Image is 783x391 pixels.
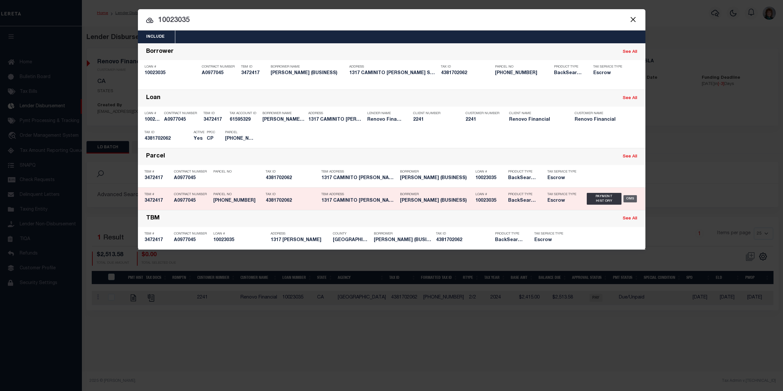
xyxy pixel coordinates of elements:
h5: 4381702062 [441,71,492,76]
p: Product Type [495,232,525,236]
h5: 4381702062 [436,237,492,243]
p: Address [308,112,364,115]
div: TBM [146,215,160,222]
div: Payment History [587,193,622,205]
p: TBM ID [203,112,226,115]
h5: 2241 [413,117,456,123]
p: Borrower Name [271,65,346,69]
p: Contract Number [174,193,210,196]
p: Tax ID [144,131,190,134]
p: Parcel No [213,170,262,174]
h5: 1317 CAMINITO GABALDON SAN DIE... [321,198,397,204]
p: Tax ID [266,193,318,196]
div: OMS [623,195,637,202]
h5: 3472417 [144,237,171,243]
p: TBM Address [321,170,397,174]
p: Contract Number [164,112,200,115]
p: TBM # [144,170,171,174]
h5: 4381702062 [144,136,190,142]
h5: Escrow [593,71,626,76]
p: Tax Service Type [534,232,567,236]
h5: BackSearch,Escrow [508,175,538,181]
h5: 4381702062 [266,175,318,181]
h5: CP [207,136,215,142]
p: Loan # [213,232,267,236]
p: Address [271,232,330,236]
h5: 1317 CAMINITO GABALDON J SAN DI... [308,117,364,123]
p: Product Type [508,170,538,174]
h5: A0977045 [164,117,200,123]
div: Loan [146,94,161,102]
p: Tax Service Type [593,65,626,69]
h5: Renovo Financial [575,117,630,123]
input: Start typing... [138,15,645,26]
h5: BRENDA VERDUZCO (BUSINESS) [271,71,346,76]
a: See All [623,96,637,100]
p: Client Name [509,112,565,115]
p: Contract Number [174,232,210,236]
p: TBM # [144,193,171,196]
h5: Escrow [547,198,577,204]
h5: 1317 CAMINITO GABALDON SAN DIE... [349,71,438,76]
h5: 3472417 [144,175,171,181]
h5: 1317 CAMINITO GABALDON SAN DIE... [321,175,397,181]
h5: 438-170-20-62 [225,136,255,142]
p: Parcel No [213,193,262,196]
h5: BRENDA VERDUZCO (BUSINESS) [262,117,305,123]
h5: 4381702062 [266,198,318,204]
p: TBM Address [321,193,397,196]
p: Tax Account ID [230,112,259,115]
h5: A0977045 [174,175,210,181]
p: Customer Name [575,112,630,115]
h5: A0977045 [174,198,210,204]
h5: 61595329 [230,117,259,123]
p: Borrower [400,193,472,196]
h5: Yes [194,136,203,142]
div: Borrower [146,48,174,56]
p: Contract Number [202,65,238,69]
h5: BackSearch,Escrow [495,237,525,243]
h5: 3472417 [144,198,171,204]
p: Contract Number [174,170,210,174]
div: Parcel [146,153,165,160]
h5: Escrow [534,237,567,243]
a: See All [623,216,637,221]
p: Client Number [413,112,456,115]
h5: 438-170-20-62 [495,71,551,76]
p: Product Type [554,65,583,69]
h5: 1317 CAMINITO GABALDON [271,237,330,243]
button: Close [629,15,638,24]
h5: 10023035 [144,71,199,76]
h5: 3472417 [203,117,226,123]
p: Loan # [144,65,199,69]
h5: 10023035 [213,237,267,243]
h5: 10023035 [475,198,505,204]
h5: 10023035 [475,175,505,181]
p: Tax ID [436,232,492,236]
h5: BRENDA VERDUZCO (BUSINESS) [374,237,433,243]
p: Tax Service Type [547,170,577,174]
p: Loan # [144,112,161,115]
h5: 10023035 [144,117,161,123]
p: Lender Name [367,112,403,115]
p: Tax ID [266,170,318,174]
p: Parcel No [495,65,551,69]
h5: Escrow [547,175,577,181]
p: TBM ID [241,65,267,69]
p: Loan # [475,170,505,174]
h5: Renovo Financial [367,117,403,123]
h5: BRENDA VERDUZCO (BUSINESS) [400,175,472,181]
p: Borrower [400,170,472,174]
h5: A0977045 [174,237,210,243]
p: Product Type [508,193,538,196]
p: PPCC [207,131,215,134]
a: See All [623,50,637,54]
h5: BackSearch,Escrow [554,71,583,76]
h5: SAN DIEGO COUNTY [333,237,371,243]
button: Include [138,31,173,43]
p: Active [194,131,204,134]
p: Customer Number [466,112,499,115]
h5: Renovo Financial [509,117,565,123]
p: Address [349,65,438,69]
p: County [333,232,371,236]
